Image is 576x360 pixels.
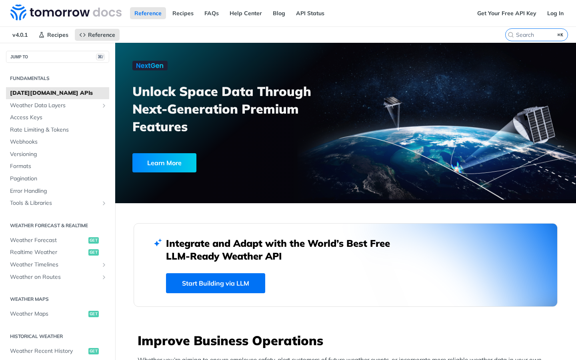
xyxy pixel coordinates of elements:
h2: Fundamentals [6,75,109,82]
button: Show subpages for Weather Timelines [101,262,107,268]
span: Weather Data Layers [10,102,99,110]
span: Pagination [10,175,107,183]
kbd: ⌘K [556,31,566,39]
h2: Weather Maps [6,296,109,303]
span: Weather Forecast [10,236,86,244]
a: Realtime Weatherget [6,246,109,258]
h3: Unlock Space Data Through Next-Generation Premium Features [132,82,354,135]
a: Tools & LibrariesShow subpages for Tools & Libraries [6,197,109,209]
a: Help Center [225,7,266,19]
a: Webhooks [6,136,109,148]
a: Access Keys [6,112,109,124]
span: get [88,249,99,256]
h2: Weather Forecast & realtime [6,222,109,229]
span: Error Handling [10,187,107,195]
span: Rate Limiting & Tokens [10,126,107,134]
span: get [88,311,99,317]
a: Error Handling [6,185,109,197]
span: Realtime Weather [10,248,86,256]
h3: Improve Business Operations [138,332,558,349]
span: Weather Timelines [10,261,99,269]
span: Reference [88,31,115,38]
a: Weather Data LayersShow subpages for Weather Data Layers [6,100,109,112]
a: Weather on RoutesShow subpages for Weather on Routes [6,271,109,283]
span: Recipes [47,31,68,38]
a: Log In [543,7,568,19]
a: Formats [6,160,109,172]
a: API Status [292,7,329,19]
button: Show subpages for Weather Data Layers [101,102,107,109]
span: v4.0.1 [8,29,32,41]
span: Formats [10,162,107,170]
h2: Historical Weather [6,333,109,340]
span: ⌘/ [96,54,105,60]
a: Rate Limiting & Tokens [6,124,109,136]
span: get [88,237,99,244]
span: get [88,348,99,354]
a: Get Your Free API Key [473,7,541,19]
a: FAQs [200,7,223,19]
a: Start Building via LLM [166,273,265,293]
span: Weather Recent History [10,347,86,355]
a: Pagination [6,173,109,185]
a: Reference [75,29,120,41]
a: Weather Recent Historyget [6,345,109,357]
a: [DATE][DOMAIN_NAME] APIs [6,87,109,99]
img: NextGen [132,61,168,70]
svg: Search [508,32,514,38]
span: Weather Maps [10,310,86,318]
button: Show subpages for Weather on Routes [101,274,107,280]
a: Weather Mapsget [6,308,109,320]
a: Recipes [34,29,73,41]
a: Versioning [6,148,109,160]
span: [DATE][DOMAIN_NAME] APIs [10,89,107,97]
a: Weather TimelinesShow subpages for Weather Timelines [6,259,109,271]
div: Learn More [132,153,196,172]
span: Webhooks [10,138,107,146]
span: Versioning [10,150,107,158]
a: Recipes [168,7,198,19]
button: JUMP TO⌘/ [6,51,109,63]
a: Weather Forecastget [6,234,109,246]
h2: Integrate and Adapt with the World’s Best Free LLM-Ready Weather API [166,237,402,262]
span: Tools & Libraries [10,199,99,207]
img: Tomorrow.io Weather API Docs [10,4,122,20]
span: Weather on Routes [10,273,99,281]
a: Reference [130,7,166,19]
a: Blog [268,7,290,19]
a: Learn More [132,153,310,172]
span: Access Keys [10,114,107,122]
button: Show subpages for Tools & Libraries [101,200,107,206]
